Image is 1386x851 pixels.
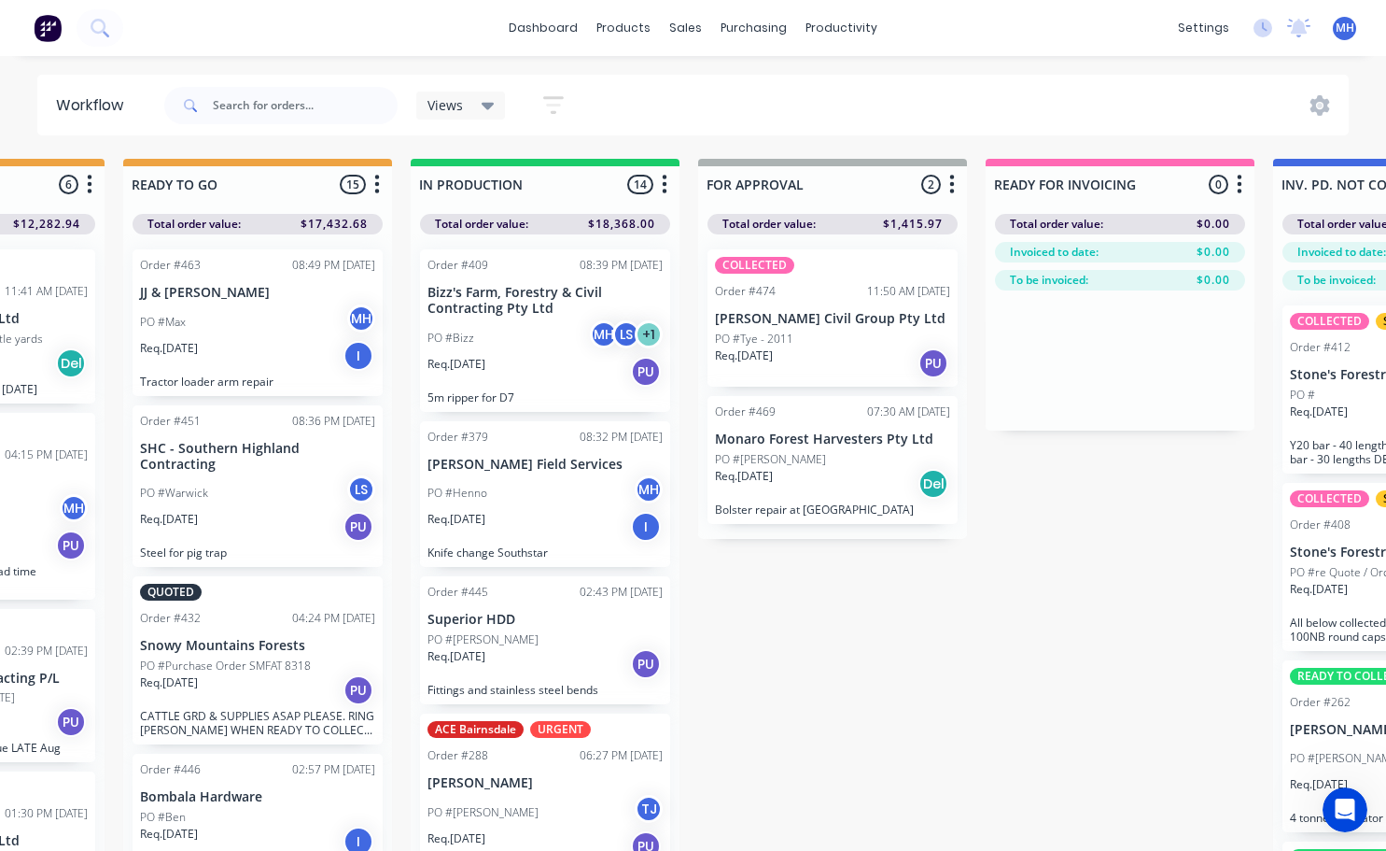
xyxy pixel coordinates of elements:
div: PU [631,649,661,679]
p: 5m ripper for D7 [427,390,663,404]
div: Order #46308:49 PM [DATE]JJ & [PERSON_NAME]PO #MaxMHReq.[DATE]ITractor loader arm repair [133,249,383,396]
p: PO #Ben [140,809,186,826]
span: $0.00 [1197,244,1230,261]
p: Req. [DATE] [427,356,485,373]
div: + 1 [635,320,663,348]
div: Workflow [56,94,133,117]
div: Order #412 [1290,339,1351,356]
p: Req. [DATE] [715,468,773,485]
p: Req. [DATE] [715,347,773,364]
p: PO #Warwick [140,485,208,502]
div: PU [343,512,373,542]
div: Order #46907:30 AM [DATE]Monaro Forest Harvesters Pty LtdPO #[PERSON_NAME]Req.[DATE]DelBolster re... [707,396,958,524]
div: MH [590,320,618,348]
p: PO #[PERSON_NAME] [715,451,826,468]
p: Req. [DATE] [140,340,198,357]
div: 08:39 PM [DATE] [580,257,663,274]
div: Order #451 [140,413,201,430]
p: Req. [DATE] [1290,776,1348,793]
p: PO # [1290,387,1315,404]
div: MH [635,475,663,504]
span: $18,368.00 [588,216,655,233]
div: Order #463 [140,257,201,274]
p: Req. [DATE] [140,511,198,528]
div: Order #262 [1290,694,1351,711]
div: Order #474 [715,283,776,300]
div: TJ [635,795,663,823]
div: 08:36 PM [DATE] [292,413,375,430]
p: SHC - Southern Highland Contracting [140,441,375,473]
p: Bolster repair at [GEOGRAPHIC_DATA] [715,503,950,517]
div: MH [60,494,88,522]
p: Superior HDD [427,612,663,628]
p: PO #Max [140,314,186,331]
div: Order #432 [140,610,201,627]
p: Req. [DATE] [140,674,198,691]
div: 11:41 AM [DATE] [5,283,88,300]
div: 08:32 PM [DATE] [580,429,663,446]
span: Total order value: [435,216,528,233]
p: Bombala Hardware [140,789,375,805]
div: Order #37908:32 PM [DATE][PERSON_NAME] Field ServicesPO #HennoMHReq.[DATE]IKnife change Southstar [420,421,670,568]
p: Req. [DATE] [427,830,485,847]
div: Order #408 [1290,517,1351,533]
div: 04:24 PM [DATE] [292,610,375,627]
div: 04:15 PM [DATE] [5,447,88,463]
div: ACE Bairnsdale [427,721,524,738]
div: QUOTED [140,584,202,601]
div: 02:39 PM [DATE] [5,643,88,660]
p: Knife change Southstar [427,546,663,560]
div: 02:43 PM [DATE] [580,584,663,601]
div: I [343,341,373,371]
p: Snowy Mountains Forests [140,638,375,654]
div: Del [918,469,948,499]
div: purchasing [711,14,796,42]
div: I [631,512,661,542]
p: [PERSON_NAME] [427,775,663,791]
p: Req. [DATE] [427,648,485,665]
div: Order #45108:36 PM [DATE]SHC - Southern Highland ContractingPO #WarwickLSReq.[DATE]PUSteel for pi... [133,405,383,568]
span: Views [427,95,463,115]
p: PO #Bizz [427,330,474,347]
input: Search for orders... [213,87,398,124]
div: sales [660,14,711,42]
div: 02:57 PM [DATE] [292,761,375,778]
div: 06:27 PM [DATE] [580,747,663,764]
div: COLLECTED [1290,490,1369,507]
p: Tractor loader arm repair [140,375,375,389]
div: 11:50 AM [DATE] [867,283,950,300]
div: Order #44502:43 PM [DATE]Superior HDDPO #[PERSON_NAME]Req.[DATE]PUFittings and stainless steel bends [420,576,670,704]
div: PU [343,675,373,705]
div: QUOTEDOrder #43204:24 PM [DATE]Snowy Mountains ForestsPO #Purchase Order SMFAT 8318Req.[DATE]PUCA... [133,576,383,745]
span: $0.00 [1197,272,1230,289]
p: Monaro Forest Harvesters Pty Ltd [715,432,950,447]
div: LS [612,320,640,348]
span: $17,432.68 [301,216,368,233]
a: dashboard [499,14,587,42]
div: Order #409 [427,257,488,274]
p: Req. [DATE] [1290,581,1348,598]
div: URGENT [530,721,591,738]
p: PO #[PERSON_NAME] [427,804,539,821]
span: To be invoiced: [1010,272,1088,289]
p: JJ & [PERSON_NAME] [140,285,375,301]
span: Total order value: [1010,216,1103,233]
p: Steel for pig trap [140,546,375,560]
div: Order #379 [427,429,488,446]
span: $1,415.97 [883,216,943,233]
span: $0.00 [1197,216,1230,233]
div: Order #469 [715,404,776,420]
div: Del [56,348,86,378]
p: PO #[PERSON_NAME] [427,631,539,648]
p: CATTLE GRD & SUPPLIES ASAP PLEASE. RING [PERSON_NAME] WHEN READY TO COLLECT : 0411 612 027 [140,709,375,737]
p: PO #Henno [427,485,487,502]
div: Order #40908:39 PM [DATE]Bizz's Farm, Forestry & Civil Contracting Pty LtdPO #BizzMHLS+1Req.[DATE... [420,249,670,412]
iframe: Intercom live chat [1323,787,1367,832]
img: Factory [34,14,62,42]
span: To be invoiced: [1297,272,1376,289]
p: Req. [DATE] [1290,404,1348,420]
p: Req. [DATE] [140,826,198,843]
div: settings [1169,14,1239,42]
div: COLLECTED [715,257,794,274]
span: Invoiced to date: [1297,244,1386,261]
